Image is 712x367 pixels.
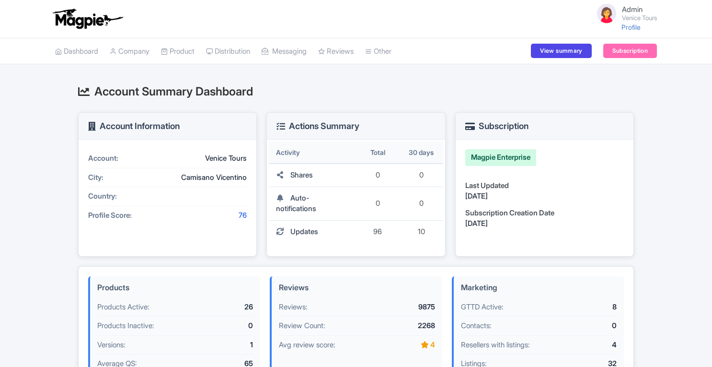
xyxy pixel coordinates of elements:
h4: Reviews [279,284,435,292]
div: 76 [160,210,247,221]
div: 2268 [380,320,435,331]
h3: Account Information [88,121,180,131]
div: 4 [380,340,435,351]
h2: Account Summary Dashboard [78,85,634,98]
div: Account: [88,153,160,164]
span: Admin [622,5,643,14]
td: 96 [356,221,400,243]
div: Products Inactive: [97,320,198,331]
th: Total [356,142,400,164]
div: [DATE] [465,191,624,202]
div: Profile Score: [88,210,160,221]
span: 0 [419,199,424,208]
h3: Actions Summary [276,121,359,131]
div: Resellers with listings: [461,340,562,351]
div: 26 [198,302,253,313]
div: Magpie Enterprise [465,149,536,166]
a: Product [161,38,195,65]
span: Updates [290,227,318,236]
div: 1 [198,340,253,351]
div: Venice Tours [160,153,247,164]
div: 0 [198,320,253,331]
div: 4 [562,340,617,351]
th: 30 days [400,142,443,164]
div: Review Count: [279,320,380,331]
div: Reviews: [279,302,380,313]
div: Last Updated [465,180,624,191]
div: Versions: [97,340,198,351]
img: logo-ab69f6fb50320c5b225c76a69d11143b.png [50,8,125,29]
div: Subscription Creation Date [465,208,624,219]
div: 8 [562,302,617,313]
a: View summary [531,44,591,58]
div: 0 [562,320,617,331]
a: Company [110,38,149,65]
a: Reviews [318,38,354,65]
span: Shares [290,170,313,179]
div: Products Active: [97,302,198,313]
img: avatar_key_member-9c1dde93af8b07d7383eb8b5fb890c87.png [595,2,618,25]
div: GTTD Active: [461,302,562,313]
a: Other [365,38,391,65]
a: Admin Venice Tours [589,2,657,25]
div: Avg review score: [279,340,380,351]
th: Activity [269,142,356,164]
h3: Subscription [465,121,528,131]
a: Distribution [206,38,250,65]
div: [DATE] [465,218,624,229]
a: Subscription [603,44,657,58]
div: City: [88,172,160,183]
a: Profile [621,23,641,31]
div: Contacts: [461,320,562,331]
td: 0 [356,187,400,221]
span: 0 [419,170,424,179]
a: Messaging [262,38,307,65]
span: 10 [418,227,425,236]
small: Venice Tours [622,15,657,21]
div: Camisano Vicentino [160,172,247,183]
td: 0 [356,164,400,187]
span: Auto-notifications [276,193,316,213]
div: Country: [88,191,160,202]
h4: Marketing [461,284,617,292]
div: 9875 [380,302,435,313]
h4: Products [97,284,253,292]
a: Dashboard [55,38,98,65]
